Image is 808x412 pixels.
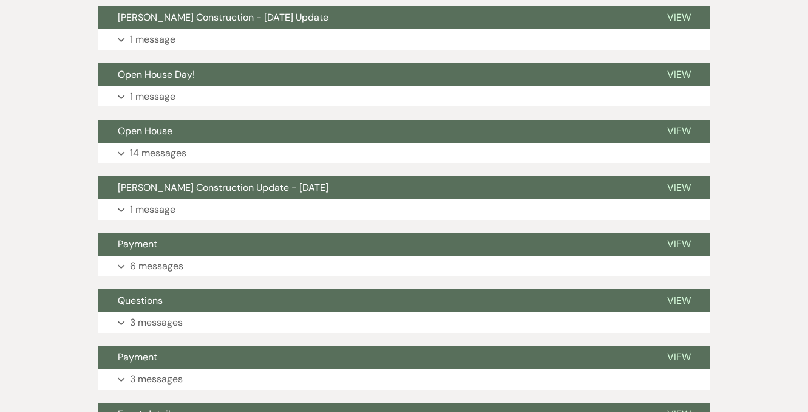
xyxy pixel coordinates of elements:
[118,351,157,363] span: Payment
[98,29,710,50] button: 1 message
[648,289,710,312] button: View
[98,256,710,276] button: 6 messages
[648,120,710,143] button: View
[130,315,183,331] p: 3 messages
[98,312,710,333] button: 3 messages
[130,202,175,218] p: 1 message
[98,346,648,369] button: Payment
[667,11,691,24] span: View
[130,32,175,47] p: 1 message
[130,258,183,274] p: 6 messages
[98,369,710,390] button: 3 messages
[667,181,691,194] span: View
[98,86,710,107] button: 1 message
[118,11,328,24] span: [PERSON_NAME] Construction - [DATE] Update
[648,233,710,256] button: View
[130,145,186,161] p: 14 messages
[118,125,172,137] span: Open House
[667,351,691,363] span: View
[648,176,710,199] button: View
[98,289,648,312] button: Questions
[648,346,710,369] button: View
[667,68,691,81] span: View
[118,238,157,250] span: Payment
[98,6,648,29] button: [PERSON_NAME] Construction - [DATE] Update
[118,181,328,194] span: [PERSON_NAME] Construction Update - [DATE]
[667,294,691,307] span: View
[98,63,648,86] button: Open House Day!
[667,238,691,250] span: View
[130,371,183,387] p: 3 messages
[648,6,710,29] button: View
[98,120,648,143] button: Open House
[98,176,648,199] button: [PERSON_NAME] Construction Update - [DATE]
[118,68,195,81] span: Open House Day!
[98,233,648,256] button: Payment
[118,294,163,307] span: Questions
[667,125,691,137] span: View
[98,143,710,163] button: 14 messages
[98,199,710,220] button: 1 message
[648,63,710,86] button: View
[130,89,175,105] p: 1 message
